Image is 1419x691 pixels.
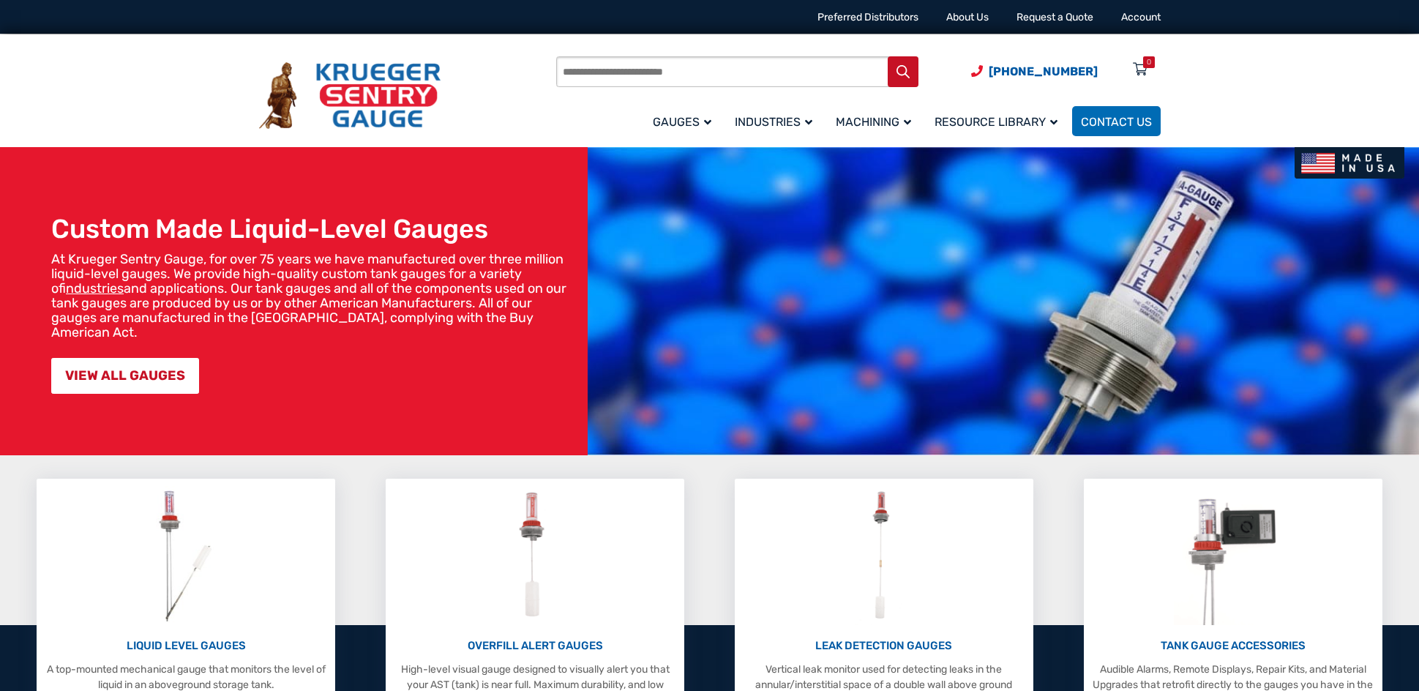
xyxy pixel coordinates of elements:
[147,486,225,625] img: Liquid Level Gauges
[926,104,1072,138] a: Resource Library
[1091,638,1374,654] p: TANK GAUGE ACCESSORIES
[735,115,812,129] span: Industries
[935,115,1057,129] span: Resource Library
[644,104,726,138] a: Gauges
[1121,11,1161,23] a: Account
[1295,147,1404,179] img: Made In USA
[1016,11,1093,23] a: Request a Quote
[653,115,711,129] span: Gauges
[946,11,989,23] a: About Us
[836,115,911,129] span: Machining
[971,62,1098,81] a: Phone Number (920) 434-8860
[742,638,1025,654] p: LEAK DETECTION GAUGES
[259,62,441,130] img: Krueger Sentry Gauge
[817,11,918,23] a: Preferred Distributors
[51,358,199,394] a: VIEW ALL GAUGES
[51,252,580,340] p: At Krueger Sentry Gauge, for over 75 years we have manufactured over three million liquid-level g...
[44,638,327,654] p: LIQUID LEVEL GAUGES
[1174,486,1292,625] img: Tank Gauge Accessories
[503,486,568,625] img: Overfill Alert Gauges
[588,147,1419,455] img: bg_hero_bannerksentry
[989,64,1098,78] span: [PHONE_NUMBER]
[827,104,926,138] a: Machining
[393,638,676,654] p: OVERFILL ALERT GAUGES
[51,213,580,244] h1: Custom Made Liquid-Level Gauges
[1081,115,1152,129] span: Contact Us
[855,486,913,625] img: Leak Detection Gauges
[1147,56,1151,68] div: 0
[66,280,124,296] a: industries
[726,104,827,138] a: Industries
[1072,106,1161,136] a: Contact Us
